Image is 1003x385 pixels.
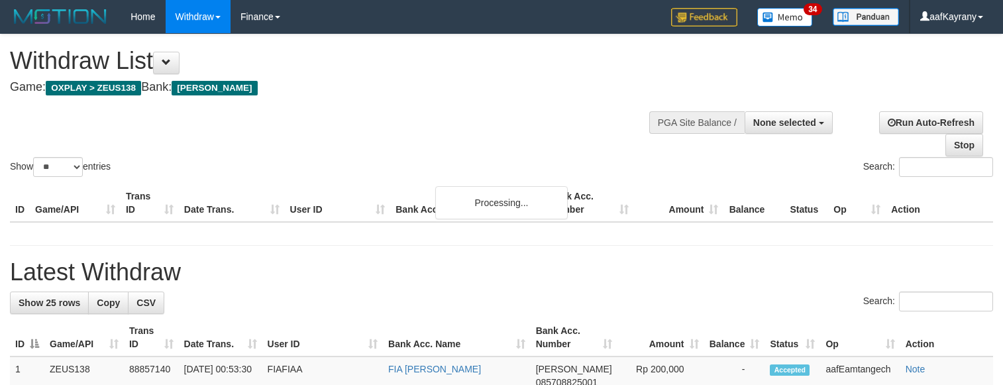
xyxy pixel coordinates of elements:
[765,319,820,357] th: Status: activate to sort column ascending
[97,298,120,308] span: Copy
[136,298,156,308] span: CSV
[900,319,993,357] th: Action
[383,319,531,357] th: Bank Acc. Name: activate to sort column ascending
[124,319,179,357] th: Trans ID: activate to sort column ascending
[388,364,481,374] a: FIA [PERSON_NAME]
[172,81,257,95] span: [PERSON_NAME]
[10,157,111,177] label: Show entries
[10,184,30,222] th: ID
[10,292,89,314] a: Show 25 rows
[33,157,83,177] select: Showentries
[899,292,993,311] input: Search:
[44,319,124,357] th: Game/API: activate to sort column ascending
[784,184,828,222] th: Status
[285,184,391,222] th: User ID
[899,157,993,177] input: Search:
[19,298,80,308] span: Show 25 rows
[745,111,833,134] button: None selected
[820,319,900,357] th: Op: activate to sort column ascending
[262,319,383,357] th: User ID: activate to sort column ascending
[435,186,568,219] div: Processing...
[46,81,141,95] span: OXPLAY > ZEUS138
[649,111,745,134] div: PGA Site Balance /
[121,184,179,222] th: Trans ID
[10,48,655,74] h1: Withdraw List
[10,7,111,27] img: MOTION_logo.png
[804,3,821,15] span: 34
[770,364,810,376] span: Accepted
[390,184,543,222] th: Bank Acc. Name
[828,184,886,222] th: Op
[704,319,765,357] th: Balance: activate to sort column ascending
[753,117,816,128] span: None selected
[634,184,724,222] th: Amount
[10,319,44,357] th: ID: activate to sort column descending
[833,8,899,26] img: panduan.png
[863,157,993,177] label: Search:
[723,184,784,222] th: Balance
[879,111,983,134] a: Run Auto-Refresh
[906,364,925,374] a: Note
[757,8,813,27] img: Button%20Memo.svg
[179,319,262,357] th: Date Trans.: activate to sort column ascending
[30,184,121,222] th: Game/API
[179,184,285,222] th: Date Trans.
[536,364,612,374] span: [PERSON_NAME]
[10,259,993,286] h1: Latest Withdraw
[531,319,617,357] th: Bank Acc. Number: activate to sort column ascending
[88,292,129,314] a: Copy
[886,184,993,222] th: Action
[128,292,164,314] a: CSV
[945,134,983,156] a: Stop
[10,81,655,94] h4: Game: Bank:
[671,8,737,27] img: Feedback.jpg
[544,184,634,222] th: Bank Acc. Number
[617,319,704,357] th: Amount: activate to sort column ascending
[863,292,993,311] label: Search:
